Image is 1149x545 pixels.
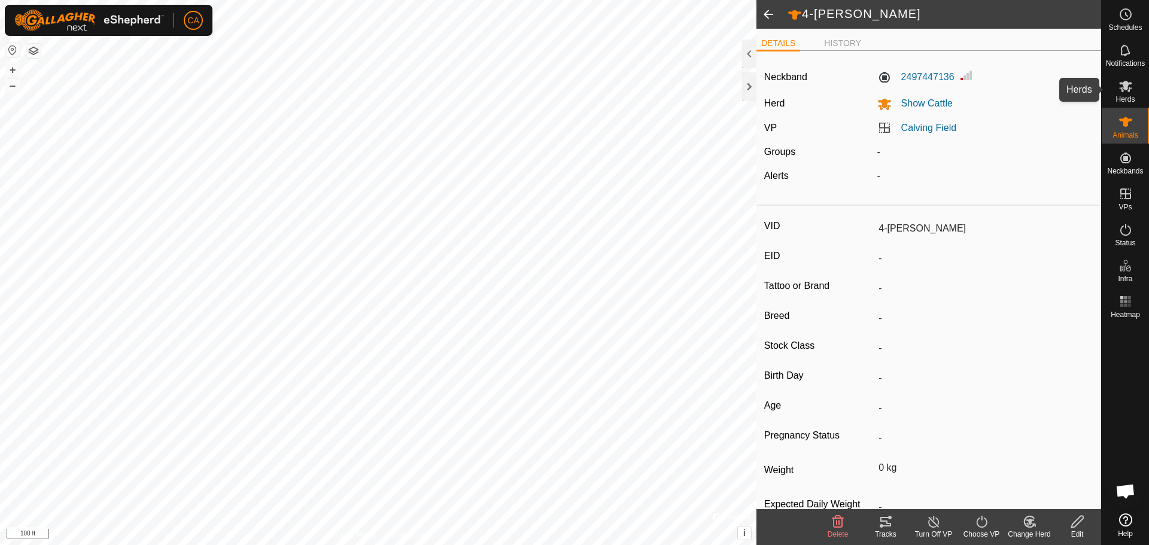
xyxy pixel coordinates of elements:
[5,78,20,93] button: –
[764,98,785,108] label: Herd
[1115,239,1135,246] span: Status
[1111,311,1140,318] span: Heatmap
[5,63,20,77] button: +
[764,147,795,157] label: Groups
[1053,529,1101,540] div: Edit
[910,529,957,540] div: Turn Off VP
[743,528,746,538] span: i
[764,218,874,234] label: VID
[877,70,955,84] label: 2497447136
[764,398,874,413] label: Age
[873,145,1099,159] div: -
[959,68,974,83] img: Signal strength
[390,529,425,540] a: Contact Us
[1112,132,1138,139] span: Animals
[1115,96,1135,103] span: Herds
[828,530,849,538] span: Delete
[1108,473,1144,509] div: Open chat
[1106,60,1145,67] span: Notifications
[764,278,874,294] label: Tattoo or Brand
[1108,24,1142,31] span: Schedules
[901,123,956,133] a: Calving Field
[1005,529,1053,540] div: Change Herd
[862,529,910,540] div: Tracks
[764,308,874,324] label: Breed
[764,123,777,133] label: VP
[331,529,376,540] a: Privacy Policy
[1118,530,1133,537] span: Help
[5,43,20,57] button: Reset Map
[1118,203,1132,211] span: VPs
[764,70,807,84] label: Neckband
[1107,168,1143,175] span: Neckbands
[764,368,874,383] label: Birth Day
[14,10,164,31] img: Gallagher Logo
[26,44,41,58] button: Map Layers
[738,526,751,540] button: i
[764,248,874,264] label: EID
[873,169,1099,183] div: -
[1102,509,1149,542] a: Help
[764,428,874,443] label: Pregnancy Status
[764,338,874,354] label: Stock Class
[819,37,866,50] li: HISTORY
[1118,275,1132,282] span: Infra
[957,529,1005,540] div: Choose VP
[764,170,789,181] label: Alerts
[187,14,199,27] span: CA
[764,458,874,483] label: Weight
[788,7,1101,22] h2: 4-[PERSON_NAME]
[764,497,874,526] label: Expected Daily Weight Gain
[892,98,953,108] span: Show Cattle
[756,37,800,51] li: DETAILS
